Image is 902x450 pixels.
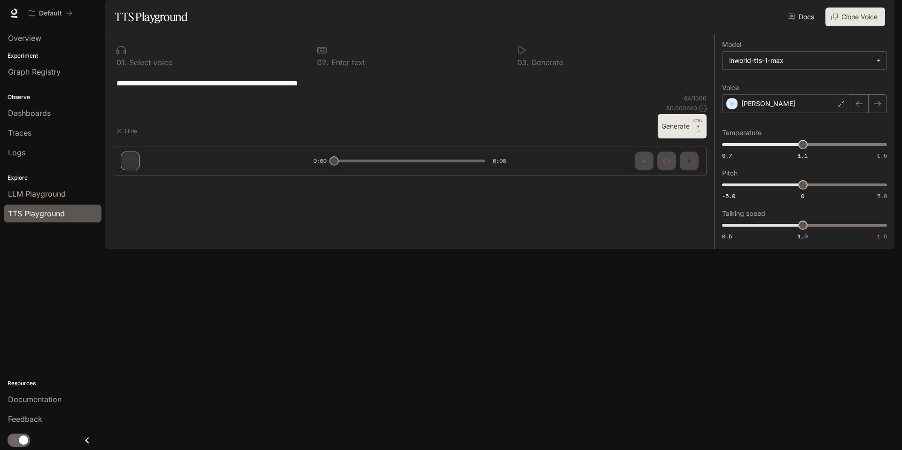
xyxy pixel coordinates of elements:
[693,118,703,129] p: CTRL +
[317,59,329,66] p: 0 2 .
[801,192,804,200] span: 0
[877,232,887,240] span: 1.5
[666,104,697,112] p: $ 0.000640
[113,123,143,138] button: Hide
[722,192,735,200] span: -5.0
[39,9,62,17] p: Default
[684,94,707,102] p: 64 / 1000
[529,59,563,66] p: Generate
[786,8,818,26] a: Docs
[877,152,887,160] span: 1.5
[798,152,808,160] span: 1.1
[127,59,172,66] p: Select voice
[741,99,795,108] p: [PERSON_NAME]
[877,192,887,200] span: 5.0
[722,210,765,217] p: Talking speed
[329,59,365,66] p: Enter text
[693,118,703,135] p: ⏎
[722,130,762,136] p: Temperature
[722,170,738,176] p: Pitch
[798,232,808,240] span: 1.0
[722,41,741,48] p: Model
[729,56,871,65] div: inworld-tts-1-max
[115,8,187,26] h1: TTS Playground
[658,114,707,138] button: GenerateCTRL +⏎
[517,59,529,66] p: 0 3 .
[722,152,732,160] span: 0.7
[723,52,886,69] div: inworld-tts-1-max
[722,84,739,91] p: Voice
[117,59,127,66] p: 0 1 .
[825,8,885,26] button: Clone Voice
[24,4,77,23] button: All workspaces
[722,232,732,240] span: 0.5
